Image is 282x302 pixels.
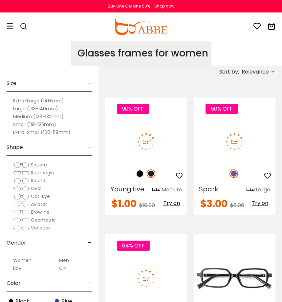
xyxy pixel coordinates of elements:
label: Boy [13,264,21,272]
img: Square.png [13,162,30,168]
img: Browline.png [13,209,30,216]
span: Oval [31,185,41,192]
span: 50% OFF [206,104,238,114]
div: Large [256,186,270,194]
img: Cat-Eye.png [13,193,30,200]
img: Purple [229,169,238,178]
img: Black Gala - Plastic ,Universal Bridge Fit [105,258,187,299]
span: $3.00 [200,197,228,211]
span: $6.00 [230,202,244,209]
img: Round.png [13,178,30,184]
img: abbeglasses.com [113,19,167,35]
img: size ruler [152,187,160,192]
span: - [88,140,92,155]
label: Men [59,256,69,264]
span: Relevance [242,66,269,78]
span: Cat-Eye [31,193,50,200]
div: Buy One Get One 50% [108,3,150,9]
span: Browline [31,209,50,215]
img: Purple Spark - Plastic ,Universal Bridge Fit [194,121,276,162]
span: $1.00 [112,197,137,211]
span: Try on [163,199,180,207]
span: Gender [7,235,26,251]
span: - [88,235,92,251]
span: - [88,75,92,91]
div: Medium [162,186,182,194]
label: Women [13,256,32,264]
label: Large (133-140mm) [13,105,58,113]
img: Black Utamaro - TR ,Universal Bridge Fit [194,258,276,299]
label: Girl [59,264,66,272]
label: Extra-Large (141+mm) [13,97,64,105]
img: Oval.png [13,185,30,192]
span: Geometric [31,217,56,223]
img: Aviator.png [13,201,30,208]
span: Rectangle [31,169,54,176]
span: $10.00 [139,202,155,209]
span: Color [7,275,21,291]
span: Youngitive [110,184,144,194]
label: Extra-Small (100-118mm) [13,128,71,136]
span: Square [31,162,47,168]
span: Size [7,75,16,91]
h1: Glasses frames for women [77,47,208,59]
span: 90% OFF [117,104,149,114]
img: Matte-black Youngitive - Plastic ,Adjust Nose Pads [105,121,187,162]
img: Geometric.png [13,217,30,224]
span: Try on [252,199,268,207]
img: Matte Black [147,169,155,178]
a: Shop now [151,3,174,9]
span: Varieties [31,225,51,231]
span: Spark [199,184,218,194]
button: Try on [250,199,270,207]
span: 64% OFF [117,241,150,251]
span: Shape [7,140,23,155]
label: Small (119-125mm) [13,120,56,128]
img: Black [136,169,144,178]
button: Try on [162,199,182,207]
span: Round [31,177,45,184]
img: size ruler [247,187,254,192]
span: Aviator [31,201,47,207]
span: - [88,275,92,291]
span: Sort by: [219,68,239,75]
img: Varieties.png [13,225,30,232]
img: Rectangle.png [13,170,30,176]
div: Shop now [154,3,174,9]
label: Medium (126-132mm) [13,113,64,120]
